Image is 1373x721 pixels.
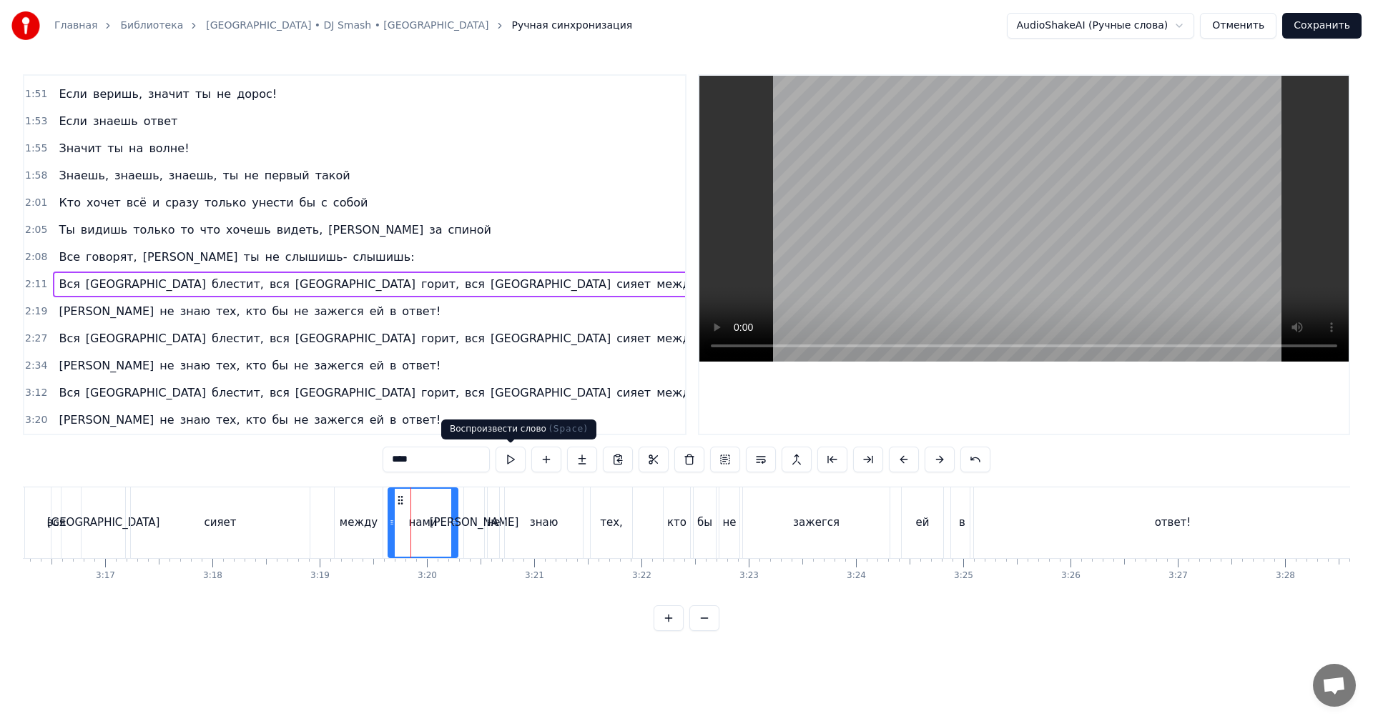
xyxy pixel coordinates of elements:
[351,249,415,265] span: слышишь:
[549,424,588,434] span: ( Space )
[310,570,330,582] div: 3:19
[1276,570,1295,582] div: 3:28
[954,570,973,582] div: 3:25
[242,249,261,265] span: ты
[25,196,47,210] span: 2:01
[441,419,596,439] div: Воспроизвести слово
[92,113,139,129] span: знаешь
[270,303,290,319] span: бы
[164,194,200,211] span: сразу
[179,303,212,319] span: знаю
[167,167,219,184] span: знаешь,
[25,141,47,156] span: 1:55
[320,194,329,211] span: с
[25,87,47,101] span: 1:51
[463,330,486,347] span: вся
[268,384,291,401] span: вся
[245,303,268,319] span: кто
[959,514,965,531] div: в
[314,167,352,184] span: такой
[158,412,175,428] span: не
[420,384,461,401] span: горит,
[142,249,240,265] span: [PERSON_NAME]
[25,304,47,319] span: 2:19
[268,330,291,347] span: вся
[739,570,759,582] div: 3:23
[84,249,139,265] span: говорят,
[270,412,290,428] span: бы
[298,194,318,211] span: бы
[132,222,176,238] span: только
[54,19,97,33] a: Главная
[57,194,82,211] span: Кто
[120,19,183,33] a: Библиотека
[235,86,278,102] span: дорос!
[199,222,222,238] span: что
[92,86,144,102] span: веришь,
[25,277,47,292] span: 2:11
[667,514,686,531] div: кто
[722,514,736,531] div: не
[486,514,500,531] div: не
[615,276,652,292] span: сияет
[179,412,212,428] span: знаю
[57,276,81,292] span: Вся
[25,332,47,346] span: 2:27
[57,330,81,347] span: Вся
[147,140,190,156] span: волне!
[655,276,699,292] span: между
[25,250,47,264] span: 2:08
[284,249,349,265] span: слышишь-
[615,330,652,347] span: сияет
[368,412,385,428] span: ей
[428,222,443,238] span: за
[400,303,442,319] span: ответ!
[1313,664,1356,707] div: Открытый чат
[463,276,486,292] span: вся
[250,194,295,211] span: унести
[57,140,103,156] span: Значит
[697,514,712,531] div: бы
[275,222,325,238] span: видеть,
[57,167,110,184] span: Знаешь,
[47,514,160,531] div: [GEOGRAPHIC_DATA]
[292,412,310,428] span: не
[206,19,488,33] a: [GEOGRAPHIC_DATA] • DJ Smash • [GEOGRAPHIC_DATA]
[25,223,47,237] span: 2:05
[245,412,268,428] span: кто
[179,357,212,374] span: знаю
[292,303,310,319] span: не
[530,514,558,531] div: знаю
[127,140,144,156] span: на
[430,514,519,531] div: [PERSON_NAME]
[225,222,272,238] span: хочешь
[847,570,866,582] div: 3:24
[615,384,652,401] span: сияет
[420,330,461,347] span: горит,
[85,194,122,211] span: хочет
[270,357,290,374] span: бы
[84,276,207,292] span: [GEOGRAPHIC_DATA]
[313,412,365,428] span: зажегся
[25,359,47,373] span: 2:34
[292,357,310,374] span: не
[264,249,281,265] span: не
[368,357,385,374] span: ей
[84,384,207,401] span: [GEOGRAPHIC_DATA]
[125,194,148,211] span: всё
[215,412,242,428] span: тех,
[1061,570,1081,582] div: 3:26
[489,276,612,292] span: [GEOGRAPHIC_DATA]
[400,357,442,374] span: ответ!
[25,413,47,427] span: 3:20
[313,357,365,374] span: зажегся
[340,514,378,531] div: между
[632,570,651,582] div: 3:22
[388,412,398,428] span: в
[57,303,155,319] span: [PERSON_NAME]
[57,249,82,265] span: Все
[1155,514,1191,531] div: ответ!
[463,384,486,401] span: вся
[368,303,385,319] span: ей
[79,222,129,238] span: видишь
